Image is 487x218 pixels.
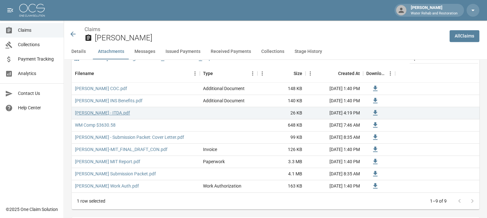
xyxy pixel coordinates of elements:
div: [DATE] 1:40 PM [305,156,363,168]
nav: breadcrumb [85,26,444,33]
a: WM Comp $3630.58 [75,122,116,128]
p: Water Rehab and Restoration [411,11,458,16]
div: Additional Document [203,85,245,92]
a: Claims [85,26,100,32]
img: ocs-logo-white-transparent.png [19,4,45,17]
div: 148 KB [257,83,305,95]
div: 140 KB [257,95,305,107]
a: [PERSON_NAME] - Submission Packet: Cover Letter.pdf [75,134,184,140]
span: Claims [18,27,59,34]
span: Analytics [18,70,59,77]
div: Download [366,64,386,82]
p: 1–9 of 9 [430,198,447,204]
div: 3.3 MB [257,156,305,168]
button: open drawer [4,4,17,17]
div: [DATE] 7:46 AM [305,119,363,131]
div: Type [200,64,257,82]
div: Size [257,64,305,82]
span: Collections [18,41,59,48]
button: Menu [386,69,395,78]
div: 99 KB [257,131,305,144]
div: [DATE] 1:40 PM [305,83,363,95]
span: Help Center [18,105,59,111]
span: Contact Us [18,90,59,97]
div: Paperwork [203,158,225,165]
button: Received Payments [206,44,256,59]
div: Additional Document [203,97,245,104]
div: [DATE] 1:40 PM [305,180,363,192]
div: © 2025 One Claim Solution [6,206,58,213]
div: Filename [75,64,94,82]
button: Collections [256,44,289,59]
h2: [PERSON_NAME] [95,33,444,43]
div: 4.1 MB [257,168,305,180]
span: Payment Tracking [18,56,59,63]
a: [PERSON_NAME]-MIT_FINAL_DRAFT_CON.pdf [75,146,167,153]
div: anchor tabs [64,44,487,59]
a: [PERSON_NAME] Submission Packet.pdf [75,171,156,177]
button: Details [64,44,93,59]
button: Stage History [289,44,327,59]
button: Messages [129,44,160,59]
a: [PERSON_NAME] COC.pdf [75,85,127,92]
div: Filename [72,64,200,82]
div: [DATE] 1:40 PM [305,95,363,107]
div: Size [294,64,302,82]
button: Menu [190,69,200,78]
div: [DATE] 8:35 AM [305,131,363,144]
div: [DATE] 4:19 PM [305,107,363,119]
button: Issued Payments [160,44,206,59]
div: 648 KB [257,119,305,131]
div: Created At [305,64,363,82]
div: Created At [338,64,360,82]
div: 163 KB [257,180,305,192]
div: Invoice [203,146,217,153]
button: Attachments [93,44,129,59]
div: [DATE] 1:40 PM [305,144,363,156]
a: AllClaims [450,30,479,42]
div: [PERSON_NAME] [408,4,460,16]
div: Download [363,64,395,82]
div: Work Authorization [203,183,241,189]
div: 1 row selected [77,198,105,204]
a: [PERSON_NAME] Work Auth.pdf [75,183,139,189]
a: [PERSON_NAME] MIT Report.pdf [75,158,140,165]
div: 126 KB [257,144,305,156]
a: [PERSON_NAME] INS Benefits.pdf [75,97,142,104]
button: Menu [305,69,315,78]
div: 26 KB [257,107,305,119]
a: [PERSON_NAME] - ITDA.pdf [75,110,130,116]
div: [DATE] 8:35 AM [305,168,363,180]
div: Type [203,64,213,82]
button: Menu [248,69,257,78]
button: Menu [257,69,267,78]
